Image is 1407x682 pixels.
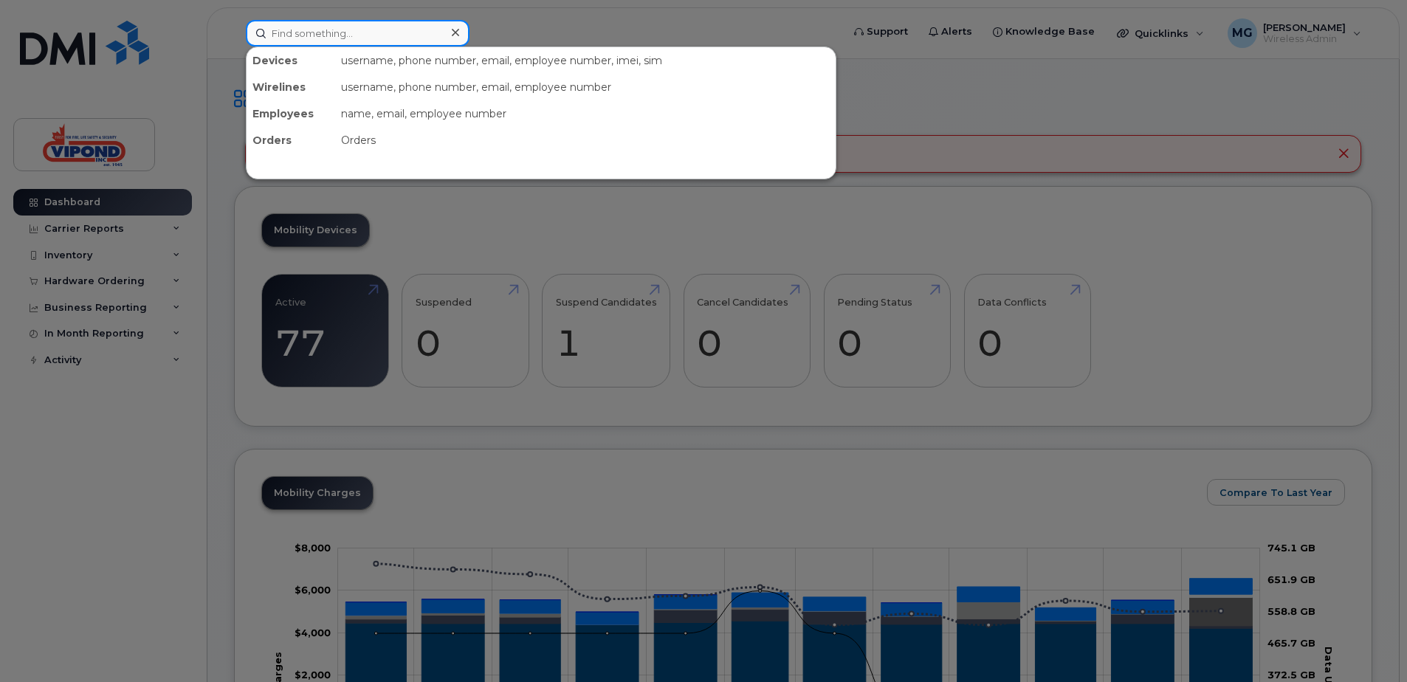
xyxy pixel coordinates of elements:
[247,127,335,154] div: Orders
[247,74,335,100] div: Wirelines
[335,74,836,100] div: username, phone number, email, employee number
[247,100,335,127] div: Employees
[335,100,836,127] div: name, email, employee number
[247,47,335,74] div: Devices
[335,47,836,74] div: username, phone number, email, employee number, imei, sim
[335,127,836,154] div: Orders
